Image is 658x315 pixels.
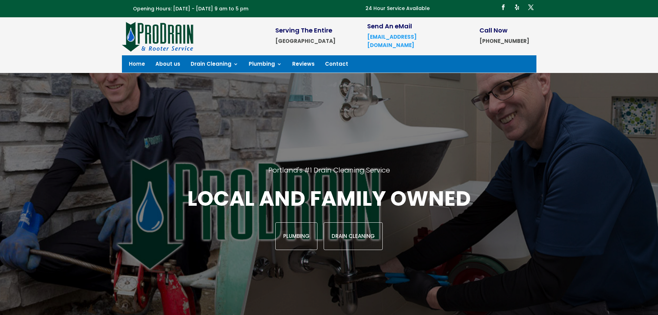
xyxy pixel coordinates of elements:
[479,26,507,35] span: Call Now
[325,62,348,69] a: Contact
[275,222,317,250] a: Plumbing
[275,37,335,45] strong: [GEOGRAPHIC_DATA]
[324,222,383,250] a: Drain Cleaning
[367,33,417,49] a: [EMAIL_ADDRESS][DOMAIN_NAME]
[191,62,238,69] a: Drain Cleaning
[249,62,282,69] a: Plumbing
[86,166,572,185] h2: Portland's #1 Drain Cleaning Service
[498,2,509,13] a: Follow on Facebook
[122,21,194,52] img: site-logo-100h
[155,62,180,69] a: About us
[275,26,332,35] span: Serving The Entire
[367,22,412,30] span: Send An eMail
[525,2,536,13] a: Follow on X
[133,5,248,12] span: Opening Hours: [DATE] - [DATE] 9 am to 5 pm
[86,185,572,250] div: Local and family owned
[129,62,145,69] a: Home
[292,62,315,69] a: Reviews
[365,4,430,13] p: 24 Hour Service Available
[512,2,523,13] a: Follow on Yelp
[479,37,529,45] strong: [PHONE_NUMBER]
